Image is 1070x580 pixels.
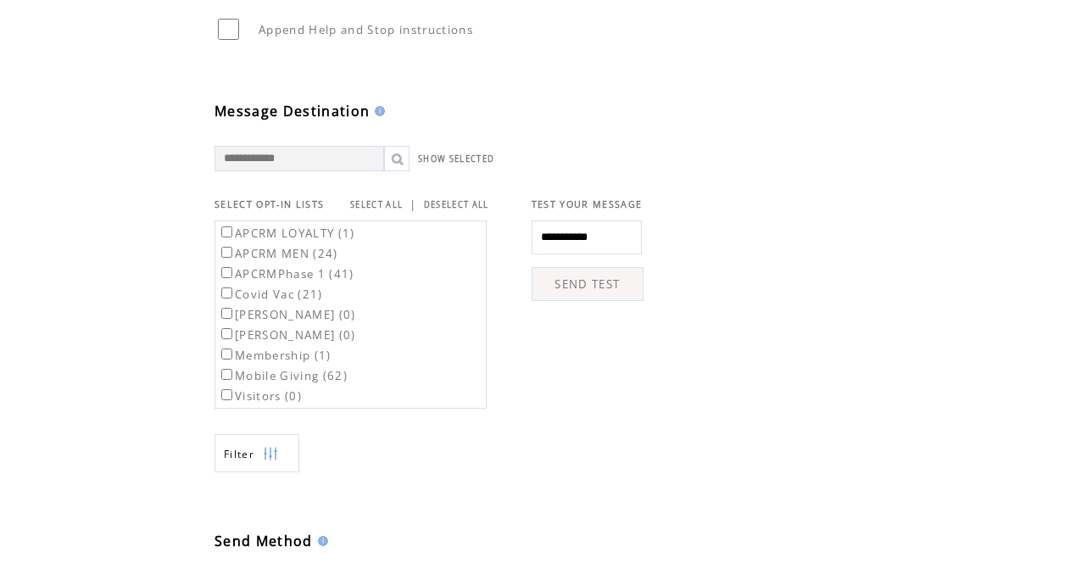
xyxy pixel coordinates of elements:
[221,369,232,380] input: Mobile Giving (62)
[224,447,254,461] span: Show filters
[221,267,232,278] input: APCRMPhase 1 (41)
[218,226,355,241] label: APCRM LOYALTY (1)
[370,106,385,116] img: help.gif
[218,388,302,404] label: Visitors (0)
[215,532,313,550] span: Send Method
[350,199,403,210] a: SELECT ALL
[215,102,370,120] span: Message Destination
[259,22,473,37] span: Append Help and Stop instructions
[424,199,489,210] a: DESELECT ALL
[218,287,323,302] label: Covid Vac (21)
[221,247,232,258] input: APCRM MEN (24)
[221,308,232,319] input: [PERSON_NAME] (0)
[218,327,356,343] label: [PERSON_NAME] (0)
[221,287,232,298] input: Covid Vac (21)
[221,328,232,339] input: [PERSON_NAME] (0)
[410,197,416,212] span: |
[313,536,328,546] img: help.gif
[215,434,299,472] a: Filter
[532,267,644,301] a: SEND TEST
[218,307,356,322] label: [PERSON_NAME] (0)
[532,198,643,210] span: TEST YOUR MESSAGE
[418,153,494,165] a: SHOW SELECTED
[218,266,354,282] label: APCRMPhase 1 (41)
[218,348,332,363] label: Membership (1)
[221,349,232,360] input: Membership (1)
[218,368,348,383] label: Mobile Giving (62)
[215,198,324,210] span: SELECT OPT-IN LISTS
[221,389,232,400] input: Visitors (0)
[263,435,278,473] img: filters.png
[221,226,232,237] input: APCRM LOYALTY (1)
[218,246,338,261] label: APCRM MEN (24)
